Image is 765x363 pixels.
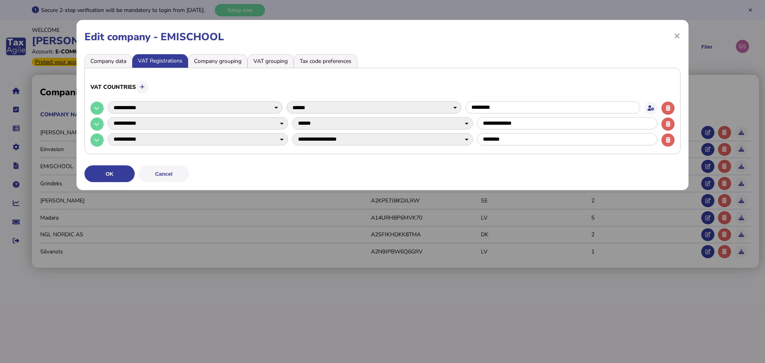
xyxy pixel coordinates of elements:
[90,133,104,147] button: Expand detail
[132,54,188,68] li: VAT Registrations
[661,102,675,115] button: Delete VAT registration
[674,28,681,43] span: ×
[90,102,104,115] button: Expand detail
[90,118,104,131] button: Expand detail
[644,102,657,115] button: MTD agent setup
[139,165,189,182] button: Cancel
[294,54,357,68] li: Tax code preferences
[661,118,675,131] button: Delete VAT registration
[84,30,681,44] h1: Edit company - EMISCHOOL
[90,79,675,95] h3: VAT countries
[247,54,294,68] li: VAT grouping
[661,133,675,147] button: Delete VAT registration
[84,54,132,68] li: Company data
[188,54,247,68] li: Company grouping
[84,165,135,182] button: OK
